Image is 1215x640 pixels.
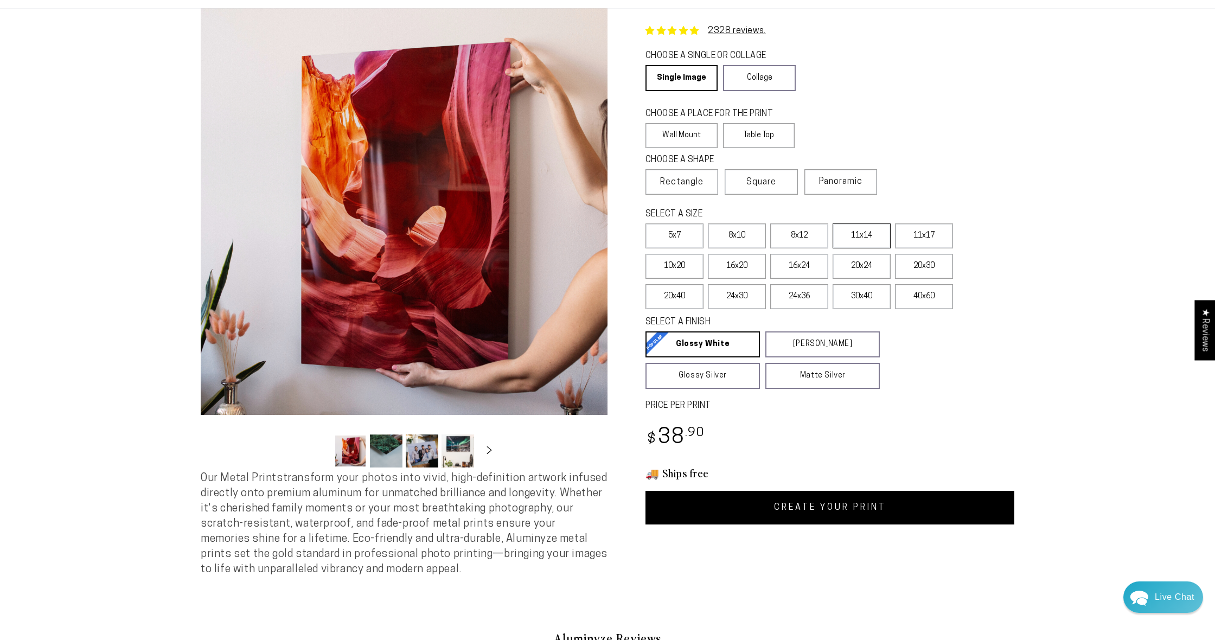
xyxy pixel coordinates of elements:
label: 16x24 [770,254,828,279]
button: Load image 4 in gallery view [442,434,474,468]
span: Our Metal Prints transform your photos into vivid, high-definition artwork infused directly onto ... [201,473,607,575]
label: 16x20 [708,254,766,279]
a: Glossy White [645,331,760,357]
span: $ [647,432,656,447]
label: 24x30 [708,284,766,309]
label: 11x14 [833,223,891,248]
div: Click to open Judge.me floating reviews tab [1194,300,1215,360]
label: Table Top [723,123,795,148]
label: 5x7 [645,223,704,248]
media-gallery: Gallery Viewer [201,8,607,471]
button: Load image 1 in gallery view [334,434,367,468]
button: Load image 2 in gallery view [370,434,402,468]
span: Panoramic [819,177,862,186]
label: 20x30 [895,254,953,279]
a: Matte Silver [765,363,880,389]
h3: 🚚 Ships free [645,466,1014,480]
div: Chat widget toggle [1123,581,1203,613]
sup: .90 [685,427,705,439]
legend: SELECT A FINISH [645,316,854,329]
a: CREATE YOUR PRINT [645,491,1014,524]
label: 40x60 [895,284,953,309]
button: Slide right [477,439,501,463]
label: 8x12 [770,223,828,248]
a: Single Image [645,65,718,91]
label: 24x36 [770,284,828,309]
div: Contact Us Directly [1155,581,1194,613]
a: [PERSON_NAME] [765,331,880,357]
a: Collage [723,65,795,91]
label: 30x40 [833,284,891,309]
label: 10x20 [645,254,704,279]
a: 2328 reviews. [708,27,766,35]
label: 11x17 [895,223,953,248]
span: Rectangle [660,176,704,189]
label: 20x24 [833,254,891,279]
label: Wall Mount [645,123,718,148]
legend: CHOOSE A SHAPE [645,154,786,167]
button: Slide left [307,439,331,463]
legend: SELECT A SIZE [645,208,862,221]
span: Square [746,176,776,189]
legend: CHOOSE A SINGLE OR COLLAGE [645,50,785,62]
label: 20x40 [645,284,704,309]
label: 8x10 [708,223,766,248]
a: Glossy Silver [645,363,760,389]
bdi: 38 [645,427,705,449]
legend: CHOOSE A PLACE FOR THE PRINT [645,108,785,120]
label: PRICE PER PRINT [645,400,1014,412]
button: Load image 3 in gallery view [406,434,438,468]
